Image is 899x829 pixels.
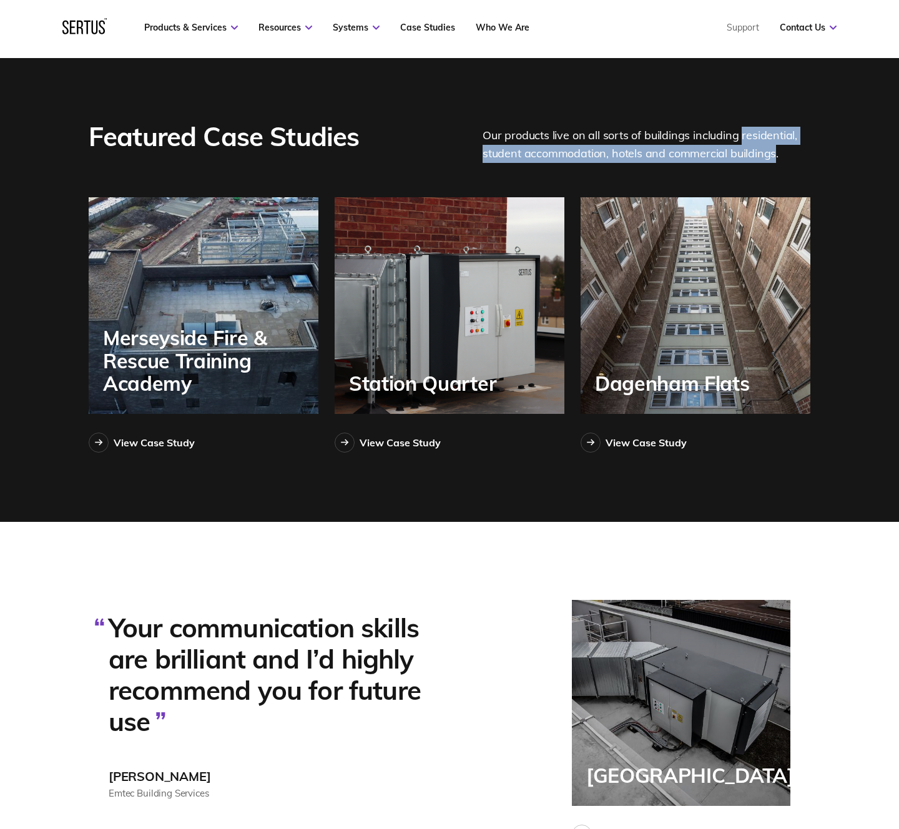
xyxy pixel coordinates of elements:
[581,197,810,414] a: Dagenham Flats
[606,436,687,449] div: View Case Study
[572,600,790,806] a: [GEOGRAPHIC_DATA]
[89,197,318,414] a: Merseyside Fire & Rescue Training Academy
[109,768,458,784] div: [PERSON_NAME]
[335,433,441,453] a: View Case Study
[581,433,687,453] a: View Case Study
[103,326,318,395] div: Merseyside Fire & Rescue Training Academy
[258,22,312,33] a: Resources
[335,197,564,414] a: Station Quarter
[476,22,529,33] a: Who We Are
[349,372,503,395] div: Station Quarter
[89,119,365,163] div: Featured Case Studies
[780,22,837,33] a: Contact Us
[483,119,810,163] div: Our products live on all sorts of buildings including residential, student accommodation, hotels ...
[109,612,458,737] div: Your communication skills are brilliant and I’d highly recommend you for future use
[400,22,455,33] a: Case Studies
[595,372,756,395] div: Dagenham Flats
[586,764,800,787] div: [GEOGRAPHIC_DATA]
[727,22,759,33] a: Support
[144,22,238,33] a: Products & Services
[89,433,195,453] a: View Case Study
[114,436,195,449] div: View Case Study
[333,22,380,33] a: Systems
[109,787,458,799] div: Emtec Building Services
[360,436,441,449] div: View Case Study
